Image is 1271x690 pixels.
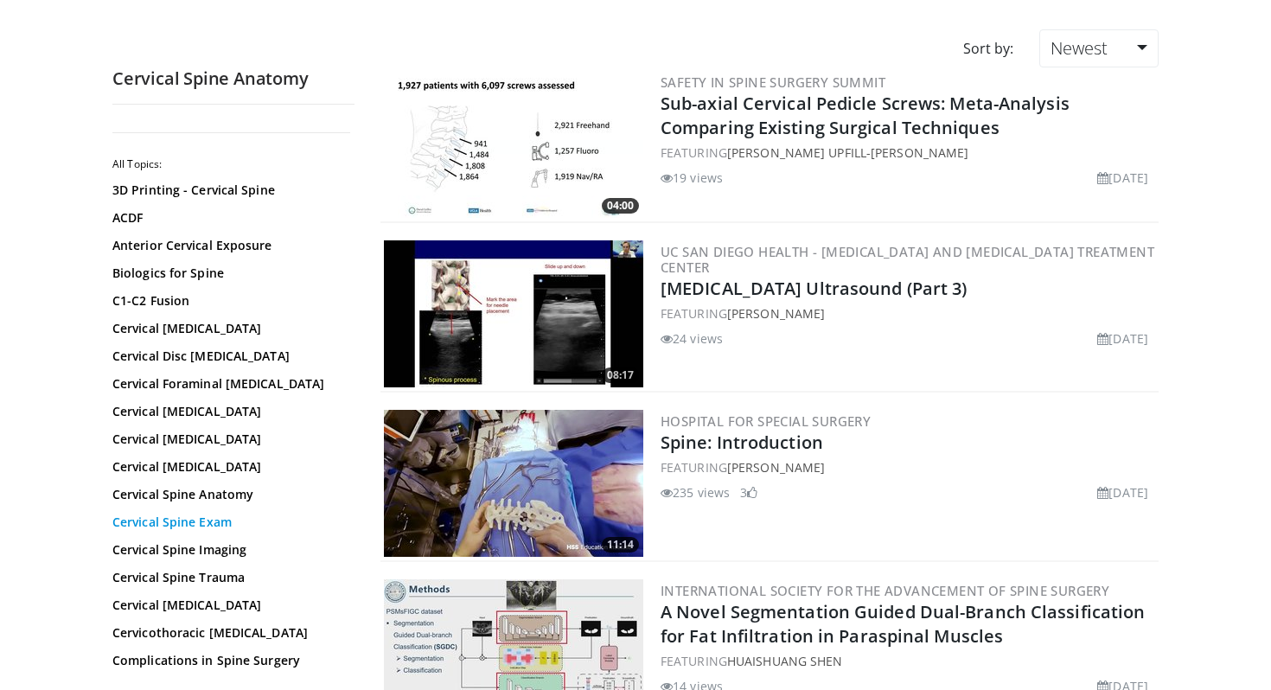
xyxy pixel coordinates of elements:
a: [PERSON_NAME] Upfill-[PERSON_NAME] [727,144,968,161]
div: Sort by: [950,29,1026,67]
a: [MEDICAL_DATA] Ultrasound (Part 3) [661,277,967,300]
a: UC San Diego Health - [MEDICAL_DATA] and [MEDICAL_DATA] Treatment Center [661,243,1154,276]
a: [PERSON_NAME] [727,305,825,322]
a: 08:17 [384,240,643,387]
img: 10526615-06b7-4059-9c8d-c6351d80381c.300x170_q85_crop-smart_upscale.jpg [384,240,643,387]
a: Cervical [MEDICAL_DATA] [112,403,346,420]
a: Complications in Spine Surgery [112,652,346,669]
a: 11:14 [384,410,643,557]
span: 04:00 [602,198,639,214]
a: Newest [1039,29,1159,67]
a: Spine: Introduction [661,431,823,454]
li: 24 views [661,329,723,348]
span: 08:17 [602,367,639,383]
span: 11:14 [602,537,639,553]
a: [PERSON_NAME] [727,459,825,476]
a: 04:00 [384,71,643,218]
a: Cervical Foraminal [MEDICAL_DATA] [112,375,346,393]
a: International Society for the Advancement of Spine Surgery [661,582,1109,599]
a: Cervical Disc [MEDICAL_DATA] [112,348,346,365]
a: C1-C2 Fusion [112,292,346,310]
a: Cervical Spine Exam [112,514,346,531]
a: Safety in Spine Surgery Summit [661,73,885,91]
h2: All Topics: [112,157,350,171]
a: Cervical [MEDICAL_DATA] [112,431,346,448]
li: 3 [740,483,757,502]
div: FEATURING [661,652,1155,670]
a: 3D Printing - Cervical Spine [112,182,346,199]
a: Cervical Spine Trauma [112,569,346,586]
span: Newest [1051,36,1108,60]
li: [DATE] [1097,169,1148,187]
a: Cervical [MEDICAL_DATA] [112,597,346,614]
a: Cervical [MEDICAL_DATA] [112,320,346,337]
a: Sub-axial Cervical Pedicle Screws: Meta-Analysis Comparing Existing Surgical Techniques [661,92,1070,139]
li: [DATE] [1097,483,1148,502]
a: A Novel Segmentation Guided Dual-Branch Classification for Fat Infiltration in Paraspinal Muscles [661,600,1145,648]
h2: Cervical Spine Anatomy [112,67,354,90]
img: 6e69cdcb-c61a-470f-a044-40b6136e4610.300x170_q85_crop-smart_upscale.jpg [384,410,643,557]
a: Cervicothoracic [MEDICAL_DATA] [112,624,346,642]
a: Huaishuang Shen [727,653,843,669]
li: 19 views [661,169,723,187]
a: Cervical Spine Anatomy [112,486,346,503]
li: 235 views [661,483,730,502]
a: Cervical [MEDICAL_DATA] [112,458,346,476]
a: Anterior Cervical Exposure [112,237,346,254]
a: Biologics for Spine [112,265,346,282]
div: FEATURING [661,304,1155,323]
img: 8602fe96-de14-45ef-b7ae-5874506ea51e.300x170_q85_crop-smart_upscale.jpg [384,71,643,218]
div: FEATURING [661,458,1155,476]
a: Hospital for Special Surgery [661,412,871,430]
div: FEATURING [661,144,1155,162]
a: Cervical Spine Imaging [112,541,346,559]
li: [DATE] [1097,329,1148,348]
a: ACDF [112,209,346,227]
